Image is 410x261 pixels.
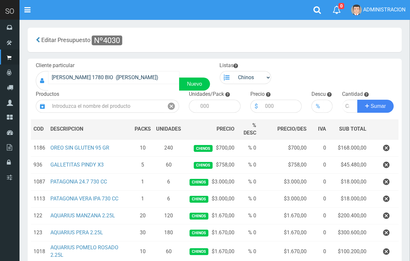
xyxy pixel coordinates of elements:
[190,248,208,255] span: Chinos
[351,5,362,15] img: User Image
[132,225,153,241] td: 30
[31,174,48,191] td: 1087
[342,100,358,113] input: Cantidad
[153,208,184,225] td: 120
[309,139,329,157] td: 0
[237,225,259,241] td: % 0
[244,122,256,136] span: % DESC
[184,225,237,241] td: $1.670,00
[41,36,90,43] span: Editar Presupuesto
[194,162,212,169] span: Chinos
[259,225,309,241] td: $1.670,00
[329,174,369,191] td: $18.000,00
[184,139,237,157] td: $700,00
[190,179,208,186] span: Chinos
[259,139,309,157] td: $700,00
[36,62,74,69] label: Cliente particular
[50,244,118,258] a: AQUARIUS POMELO ROSADO 2.25L
[190,196,208,203] span: Chinos
[153,225,184,241] td: 180
[132,208,153,225] td: 20
[31,139,48,157] td: 1186
[31,208,48,225] td: 122
[311,91,326,98] label: Descu
[153,157,184,174] td: 60
[132,157,153,174] td: 5
[329,191,369,208] td: $18.000,00
[338,3,344,9] span: 0
[184,174,237,191] td: $3.000,00
[92,36,122,45] span: Nº4030
[31,157,48,174] td: 936
[190,213,208,220] span: Chinos
[277,126,307,132] span: PRECIO/DES
[49,100,164,113] input: Introduzca el nombre del producto
[31,119,48,140] th: COD
[339,125,366,133] span: SUB TOTAL
[309,191,329,208] td: 0
[50,145,109,151] a: OREO SIN GLUTEN 95 GR
[311,100,324,113] div: %
[48,71,179,84] input: Consumidor Final
[190,230,208,237] span: Chinos
[329,208,369,225] td: $200.400,00
[237,174,259,191] td: % 0
[153,174,184,191] td: 6
[237,191,259,208] td: % 0
[50,212,115,219] a: AQUARIUS MANZANA 2.25L
[194,145,212,152] span: Chinos
[217,125,234,133] span: PRECIO
[259,174,309,191] td: $3.000,00
[153,191,184,208] td: 6
[329,225,369,241] td: $300.600,00
[309,225,329,241] td: 0
[371,103,386,109] span: Sumar
[31,225,48,241] td: 123
[132,191,153,208] td: 1
[184,157,237,174] td: $758,00
[309,174,329,191] td: 0
[179,78,210,91] a: Nuevo
[31,191,48,208] td: 1113
[363,7,405,13] span: ADMINISTRACION
[184,208,237,225] td: $1.670,00
[237,157,259,174] td: % 0
[48,119,132,140] th: DES
[132,139,153,157] td: 10
[220,62,238,69] label: Listas
[250,91,265,98] label: Precio
[50,229,103,236] a: AQUARIUS PERA 2.25L
[36,91,59,98] label: Productos
[153,119,184,140] th: UNIDADES
[237,208,259,225] td: % 0
[237,139,259,157] td: % 0
[259,191,309,208] td: $3.000,00
[309,208,329,225] td: 0
[262,100,302,113] input: 000
[197,100,241,113] input: 000
[60,126,83,132] span: CRIPCION
[259,208,309,225] td: $1.670,00
[184,191,237,208] td: $3.000,00
[259,157,309,174] td: $758,00
[318,126,326,132] span: IVA
[132,119,153,140] th: PACKS
[309,157,329,174] td: 0
[50,162,104,168] a: GALLETITAS PINDY X3
[342,91,363,98] label: Cantidad
[189,91,224,98] label: Unidades/Pack
[153,139,184,157] td: 240
[324,100,332,113] input: 000
[132,174,153,191] td: 1
[250,100,262,113] div: $
[329,157,369,174] td: $45.480,00
[329,139,369,157] td: $168.000,00
[50,179,107,185] a: PATAGONIA 24.7 730 CC
[50,196,118,202] a: PATAGONIA VERA IPA 730 CC
[357,100,394,113] button: Sumar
